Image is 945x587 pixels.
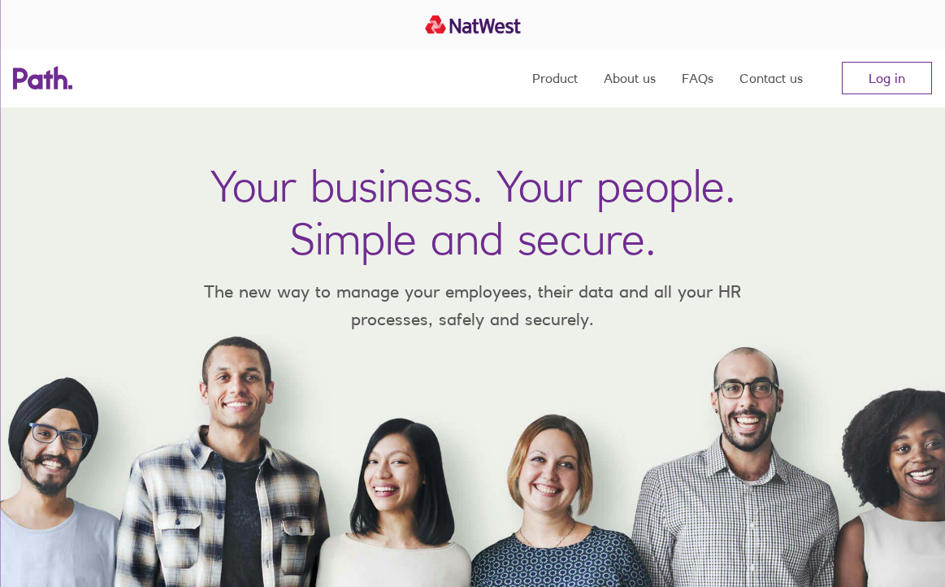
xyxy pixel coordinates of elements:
a: FAQs [682,49,713,107]
h1: Your business. Your people. Simple and secure. [210,159,735,265]
a: Contact us [739,49,803,107]
a: Product [532,49,578,107]
a: Log in [842,62,932,94]
p: The new way to manage your employees, their data and all your HR processes, safely and securely. [180,278,765,333]
a: About us [604,49,656,107]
